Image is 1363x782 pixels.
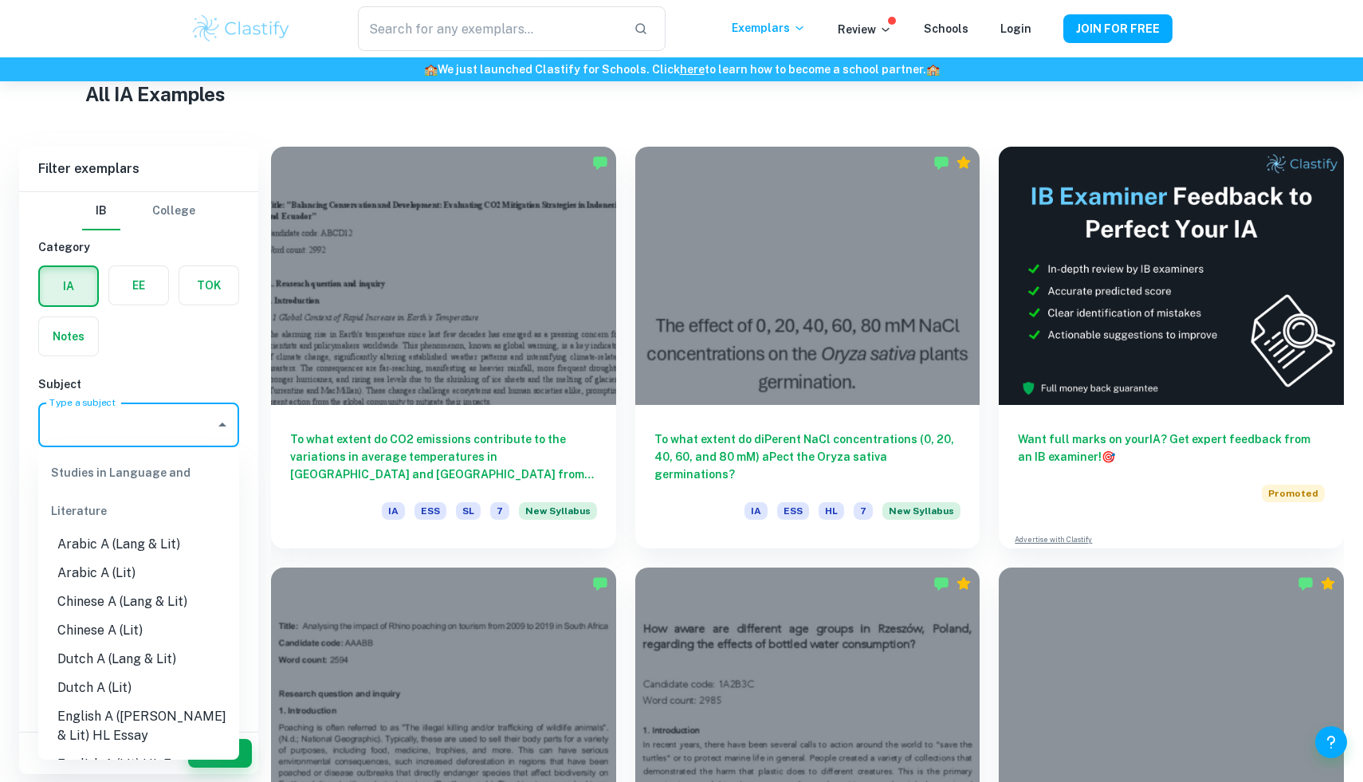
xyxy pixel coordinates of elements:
button: JOIN FOR FREE [1063,14,1172,43]
li: English A (Lit) HL Essay [38,750,239,779]
a: Advertise with Clastify [1015,534,1092,545]
p: Exemplars [732,19,806,37]
button: College [152,192,195,230]
img: Thumbnail [999,147,1344,405]
div: Filter type choice [82,192,195,230]
li: Arabic A (Lit) [38,559,239,587]
span: HL [819,502,844,520]
img: Marked [592,155,608,171]
img: Clastify logo [191,13,292,45]
div: Starting from the May 2026 session, the ESS IA requirements have changed. We created this exempla... [882,502,960,529]
h6: We just launched Clastify for Schools. Click to learn how to become a school partner. [3,61,1360,78]
div: Premium [956,155,972,171]
button: EE [109,266,168,305]
span: 🎯 [1102,450,1115,463]
button: TOK [179,266,238,305]
input: Search for any exemplars... [358,6,621,51]
span: IA [744,502,768,520]
img: Marked [933,576,949,591]
li: Chinese A (Lang & Lit) [38,587,239,616]
div: Premium [956,576,972,591]
span: Promoted [1262,485,1325,502]
h6: To what extent do diPerent NaCl concentrations (0, 20, 40, 60, and 80 mM) aPect the Oryza sativa ... [654,430,961,483]
span: 7 [490,502,509,520]
button: Notes [39,317,98,356]
div: Studies in Language and Literature [38,454,239,530]
h6: Filter exemplars [19,147,258,191]
h6: Category [38,238,239,256]
img: Marked [933,155,949,171]
div: Premium [1320,576,1336,591]
span: New Syllabus [882,502,960,520]
button: Close [211,414,234,436]
h1: All IA Examples [85,80,1278,108]
img: Marked [592,576,608,591]
span: 🏫 [926,63,940,76]
button: IA [40,267,97,305]
img: Marked [1298,576,1314,591]
a: To what extent do diPerent NaCl concentrations (0, 20, 40, 60, and 80 mM) aPect the Oryza sativa ... [635,147,980,548]
li: Dutch A (Lit) [38,674,239,702]
button: IB [82,192,120,230]
h6: Want full marks on your IA ? Get expert feedback from an IB examiner! [1018,430,1325,466]
span: IA [382,502,405,520]
h6: To what extent do CO2 emissions contribute to the variations in average temperatures in [GEOGRAPH... [290,430,597,483]
span: New Syllabus [519,502,597,520]
label: Type a subject [49,395,116,409]
li: Chinese A (Lit) [38,616,239,645]
a: here [680,63,705,76]
h6: Subject [38,375,239,393]
li: English A ([PERSON_NAME] & Lit) HL Essay [38,702,239,750]
div: Starting from the May 2026 session, the ESS IA requirements have changed. We created this exempla... [519,502,597,529]
li: Dutch A (Lang & Lit) [38,645,239,674]
p: Review [838,21,892,38]
li: Arabic A (Lang & Lit) [38,530,239,559]
span: ESS [414,502,446,520]
a: To what extent do CO2 emissions contribute to the variations in average temperatures in [GEOGRAPH... [271,147,616,548]
span: ESS [777,502,809,520]
button: Help and Feedback [1315,726,1347,758]
a: Want full marks on yourIA? Get expert feedback from an IB examiner!PromotedAdvertise with Clastify [999,147,1344,548]
a: Schools [924,22,968,35]
span: 🏫 [424,63,438,76]
span: 7 [854,502,873,520]
span: SL [456,502,481,520]
a: Login [1000,22,1031,35]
